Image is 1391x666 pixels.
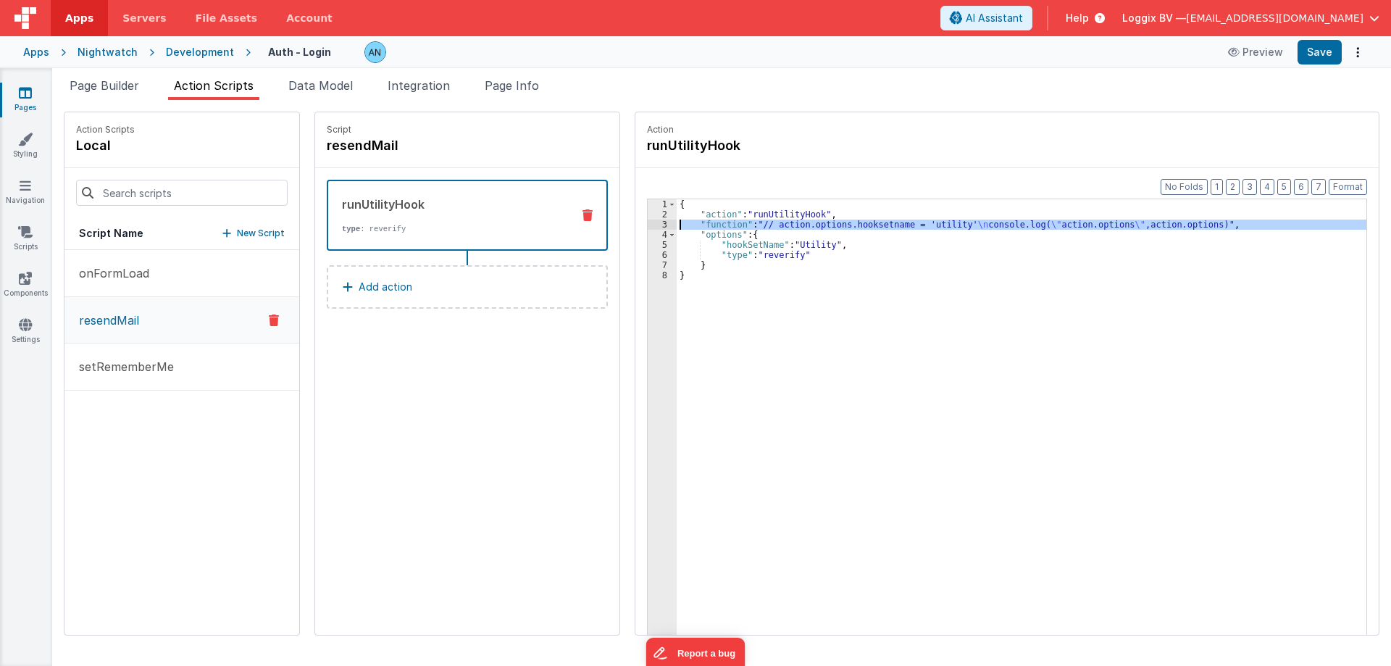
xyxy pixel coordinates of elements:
[1186,11,1363,25] span: [EMAIL_ADDRESS][DOMAIN_NAME]
[1298,40,1342,64] button: Save
[647,136,864,156] h4: runUtilityHook
[648,260,677,270] div: 7
[76,124,135,136] p: Action Scripts
[648,240,677,250] div: 5
[1348,42,1368,62] button: Options
[648,199,677,209] div: 1
[342,225,360,233] strong: type
[648,230,677,240] div: 4
[222,226,285,241] button: New Script
[23,45,49,59] div: Apps
[1161,179,1208,195] button: No Folds
[388,78,450,93] span: Integration
[1219,41,1292,64] button: Preview
[78,45,138,59] div: Nightwatch
[237,226,285,241] p: New Script
[647,124,1367,136] p: Action
[70,78,139,93] span: Page Builder
[1329,179,1367,195] button: Format
[648,220,677,230] div: 3
[79,226,143,241] h5: Script Name
[327,136,544,156] h4: resendMail
[1260,179,1274,195] button: 4
[485,78,539,93] span: Page Info
[342,196,560,213] div: runUtilityHook
[648,270,677,280] div: 8
[327,124,608,136] p: Script
[64,344,299,391] button: setRememberMe
[288,78,353,93] span: Data Model
[365,42,385,62] img: f1d78738b441ccf0e1fcb79415a71bae
[65,11,93,25] span: Apps
[1294,179,1308,195] button: 6
[196,11,258,25] span: File Assets
[648,209,677,220] div: 2
[268,46,331,57] h4: Auth - Login
[359,278,412,296] p: Add action
[1226,179,1240,195] button: 2
[1211,179,1223,195] button: 1
[1242,179,1257,195] button: 3
[64,250,299,297] button: onFormLoad
[76,136,135,156] h4: local
[70,312,139,329] p: resendMail
[64,297,299,344] button: resendMail
[342,223,560,235] p: : reverify
[76,180,288,206] input: Search scripts
[1277,179,1291,195] button: 5
[1122,11,1379,25] button: Loggix BV — [EMAIL_ADDRESS][DOMAIN_NAME]
[70,265,149,282] p: onFormLoad
[70,358,174,375] p: setRememberMe
[1066,11,1089,25] span: Help
[174,78,254,93] span: Action Scripts
[1122,11,1186,25] span: Loggix BV —
[122,11,166,25] span: Servers
[327,265,608,309] button: Add action
[166,45,234,59] div: Development
[966,11,1023,25] span: AI Assistant
[648,250,677,260] div: 6
[1311,179,1326,195] button: 7
[940,6,1032,30] button: AI Assistant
